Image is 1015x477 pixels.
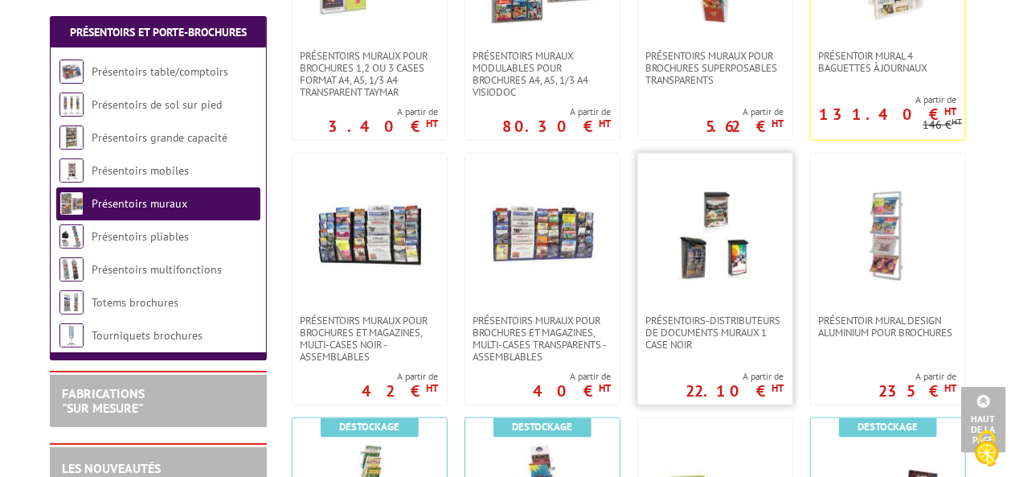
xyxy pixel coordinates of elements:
p: 131.40 € [820,109,957,119]
p: 235 € [879,386,957,396]
a: Présentoirs et Porte-brochures [70,25,247,39]
img: PRÉSENTOIRS-DISTRIBUTEURS DE DOCUMENTS MURAUX 1 CASE NOIR [659,178,771,290]
span: A partir de [706,105,784,118]
sup: HT [427,381,439,395]
sup: HT [945,105,957,118]
sup: HT [952,116,963,127]
sup: HT [772,381,784,395]
a: Présentoirs muraux [92,196,187,211]
span: Présentoir mural 4 baguettes à journaux [819,50,957,74]
span: PRÉSENTOIRS MURAUX POUR BROCHURES ET MAGAZINES, MULTI-CASES TRANSPARENTS - ASSEMBLABLES [473,315,612,363]
img: PRÉSENTOIRS MURAUX POUR BROCHURES ET MAGAZINES, MULTI-CASES TRANSPARENTS - ASSEMBLABLES [486,178,599,290]
p: 3.40 € [329,121,439,131]
img: PRÉSENTOIR MURAL DESIGN ALUMINIUM POUR BROCHURES [832,178,944,290]
p: 80.30 € [503,121,612,131]
a: PRÉSENTOIRS MURAUX POUR BROCHURES ET MAGAZINES, MULTI-CASES TRANSPARENTS - ASSEMBLABLES [465,315,620,363]
span: PRÉSENTOIRS-DISTRIBUTEURS DE DOCUMENTS MURAUX 1 CASE NOIR [646,315,784,351]
p: 40 € [534,386,612,396]
p: 146 € [923,119,963,131]
a: PRÉSENTOIRS-DISTRIBUTEURS DE DOCUMENTS MURAUX 1 CASE NOIR [638,315,792,351]
a: Tourniquets brochures [92,328,203,343]
img: Tourniquets brochures [59,323,84,347]
a: Présentoirs pliables [92,229,189,244]
span: A partir de [811,93,957,106]
a: Présentoirs multifonctions [92,262,222,277]
img: Cookies (fenêtre modale) [967,429,1007,469]
a: Haut de la page [961,387,1006,453]
img: Totems brochures [59,290,84,315]
span: PRÉSENTOIRS MURAUX POUR BROCHURES ET MAGAZINES, MULTI-CASES NOIR - ASSEMBLABLES [301,315,439,363]
img: Présentoirs table/comptoirs [59,60,84,84]
img: Présentoirs multifonctions [59,257,84,282]
sup: HT [427,117,439,130]
a: PRÉSENTOIR MURAL DESIGN ALUMINIUM POUR BROCHURES [811,315,965,339]
span: PRÉSENTOIRS MURAUX POUR BROCHURES 1,2 OU 3 CASES FORMAT A4, A5, 1/3 A4 TRANSPARENT TAYMAR [301,50,439,98]
b: Destockage [857,420,918,434]
span: A partir de [329,105,439,118]
a: Présentoir mural 4 baguettes à journaux [811,50,965,74]
a: Présentoirs mobiles [92,163,189,178]
sup: HT [772,117,784,130]
span: Présentoirs muraux modulables pour brochures A4, A5, 1/3 A4 VISIODOC [473,50,612,98]
img: Présentoirs muraux [59,191,84,216]
img: PRÉSENTOIRS MURAUX POUR BROCHURES ET MAGAZINES, MULTI-CASES NOIR - ASSEMBLABLES [313,178,426,290]
button: Cookies (fenêtre modale) [959,422,1015,477]
img: Présentoirs mobiles [59,158,84,183]
span: A partir de [534,370,612,383]
span: PRÉSENTOIR MURAL DESIGN ALUMINIUM POUR BROCHURES [819,315,957,339]
img: Présentoirs pliables [59,224,84,249]
a: PRÉSENTOIRS MURAUX POUR BROCHURES 1,2 OU 3 CASES FORMAT A4, A5, 1/3 A4 TRANSPARENT TAYMAR [293,50,447,98]
span: PRÉSENTOIRS MURAUX POUR BROCHURES SUPERPOSABLES TRANSPARENTS [646,50,784,86]
b: Destockage [339,420,399,434]
img: Présentoirs grande capacité [59,125,84,150]
a: PRÉSENTOIRS MURAUX POUR BROCHURES SUPERPOSABLES TRANSPARENTS [638,50,792,86]
sup: HT [600,381,612,395]
sup: HT [945,381,957,395]
p: 5.62 € [706,121,784,131]
sup: HT [600,117,612,130]
img: Présentoirs de sol sur pied [59,93,84,117]
b: Destockage [512,420,572,434]
a: Totems brochures [92,295,178,310]
a: Présentoirs de sol sur pied [92,97,222,112]
a: Présentoirs muraux modulables pour brochures A4, A5, 1/3 A4 VISIODOC [465,50,620,98]
p: 42 € [362,386,439,396]
span: A partir de [879,370,957,383]
span: A partir de [362,370,439,383]
span: A partir de [686,370,784,383]
a: Présentoirs grande capacité [92,130,227,145]
a: PRÉSENTOIRS MURAUX POUR BROCHURES ET MAGAZINES, MULTI-CASES NOIR - ASSEMBLABLES [293,315,447,363]
a: FABRICATIONS"Sur Mesure" [62,385,145,416]
p: 22.10 € [686,386,784,396]
a: Présentoirs table/comptoirs [92,64,228,79]
span: A partir de [503,105,612,118]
